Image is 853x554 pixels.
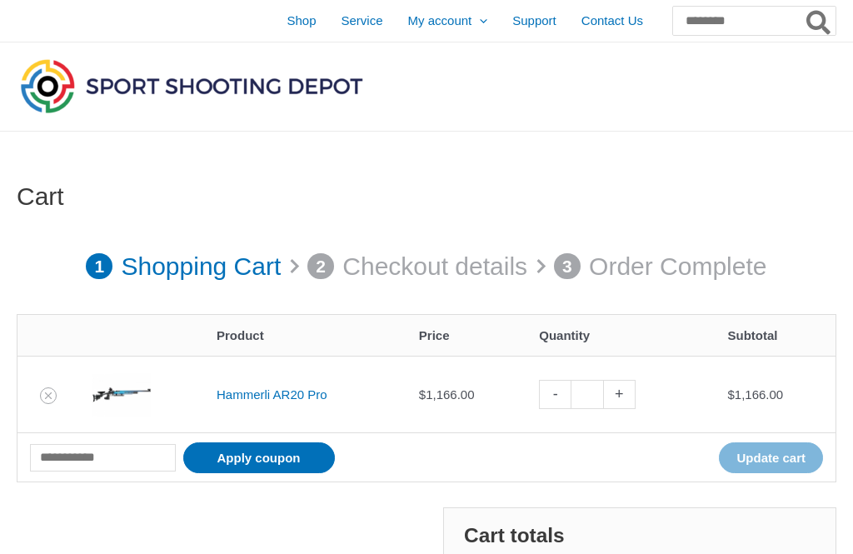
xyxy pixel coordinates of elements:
[419,387,426,402] span: $
[342,243,527,290] p: Checkout details
[204,315,407,356] th: Product
[217,387,327,402] a: Hammerli AR20 Pro
[307,253,334,280] span: 2
[727,387,734,402] span: $
[604,380,636,409] a: +
[407,315,526,356] th: Price
[526,315,715,356] th: Quantity
[715,315,836,356] th: Subtotal
[86,253,112,280] span: 1
[40,387,57,404] a: Remove Hammerli AR20 Pro from cart
[727,387,783,402] bdi: 1,166.00
[183,442,335,473] button: Apply coupon
[92,366,151,424] img: Hämmerli AR20 Pro
[719,442,823,473] button: Update cart
[307,243,527,290] a: 2 Checkout details
[17,182,836,212] h1: Cart
[571,380,603,409] input: Product quantity
[419,387,475,402] bdi: 1,166.00
[17,55,367,117] img: Sport Shooting Depot
[803,7,836,35] button: Search
[86,243,281,290] a: 1 Shopping Cart
[121,243,281,290] p: Shopping Cart
[539,380,571,409] a: -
